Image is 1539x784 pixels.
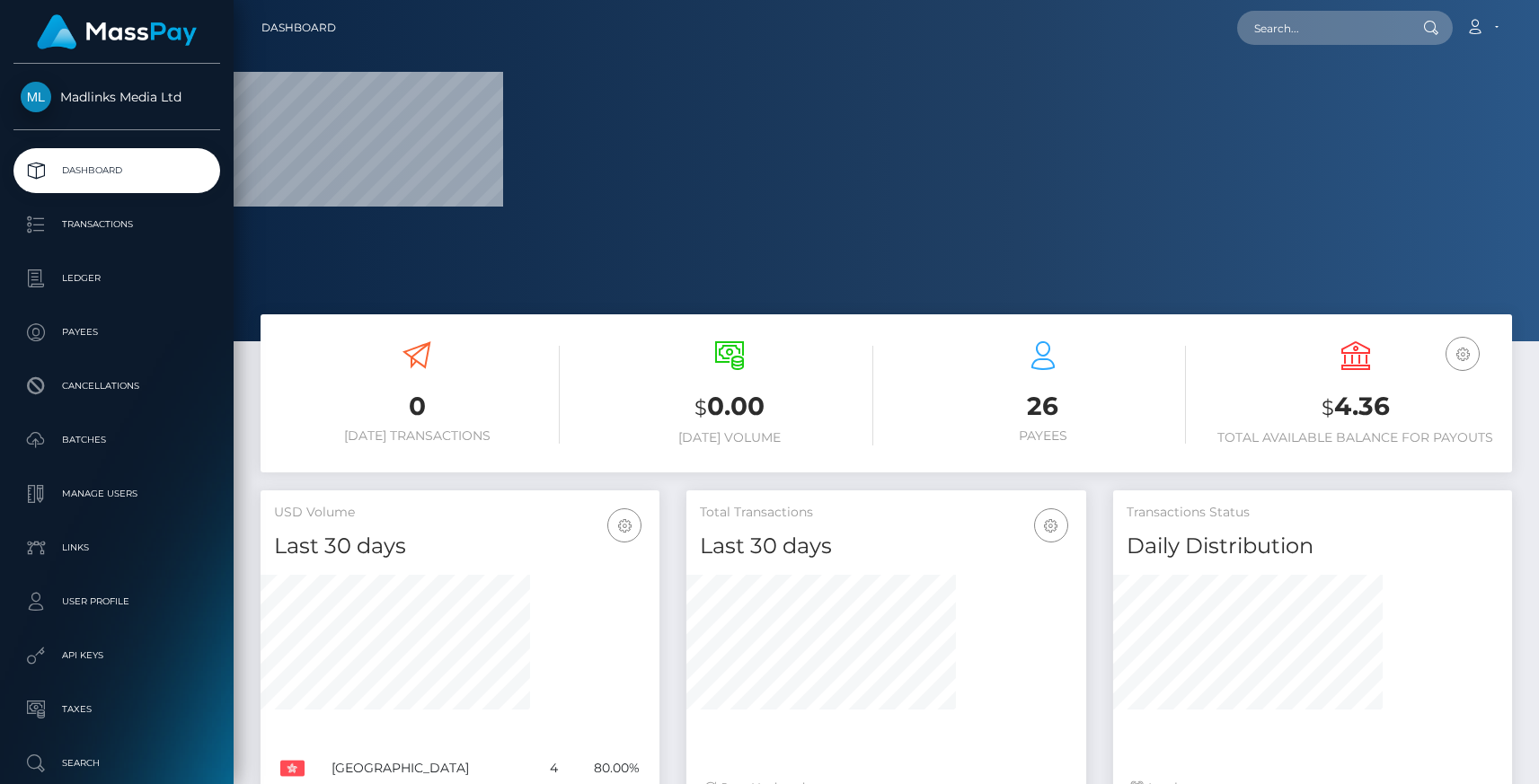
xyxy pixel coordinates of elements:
[21,750,213,777] p: Search
[13,256,220,301] a: Ledger
[274,428,560,444] h6: [DATE] Transactions
[587,389,872,426] h3: 0.00
[21,157,213,184] p: Dashboard
[900,389,1186,424] h3: 26
[13,525,220,570] a: Links
[274,389,560,424] h3: 0
[21,480,213,507] p: Manage Users
[21,319,213,346] p: Payees
[13,418,220,462] a: Batches
[13,633,220,678] a: API Keys
[587,430,872,445] h6: [DATE] Volume
[13,202,220,247] a: Transactions
[280,756,305,780] img: HK.png
[21,265,213,292] p: Ledger
[1127,504,1499,522] h5: Transactions Status
[21,211,213,238] p: Transactions
[274,504,646,522] h5: USD Volume
[21,642,213,669] p: API Keys
[274,531,646,562] h4: Last 30 days
[21,534,213,561] p: Links
[21,82,51,112] img: Madlinks Media Ltd
[21,588,213,615] p: User Profile
[13,364,220,409] a: Cancellations
[1127,531,1499,562] h4: Daily Distribution
[261,9,336,47] a: Dashboard
[700,504,1072,522] h5: Total Transactions
[13,579,220,624] a: User Profile
[1322,395,1334,420] small: $
[13,89,220,105] span: Madlinks Media Ltd
[37,14,197,49] img: MassPay Logo
[1213,430,1499,445] h6: Total Available Balance for Payouts
[694,395,707,420] small: $
[21,696,213,723] p: Taxes
[900,428,1186,444] h6: Payees
[13,310,220,355] a: Payees
[21,373,213,400] p: Cancellations
[1237,11,1406,45] input: Search...
[700,531,1072,562] h4: Last 30 days
[13,471,220,516] a: Manage Users
[1213,389,1499,426] h3: 4.36
[21,427,213,454] p: Batches
[13,687,220,732] a: Taxes
[13,148,220,193] a: Dashboard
